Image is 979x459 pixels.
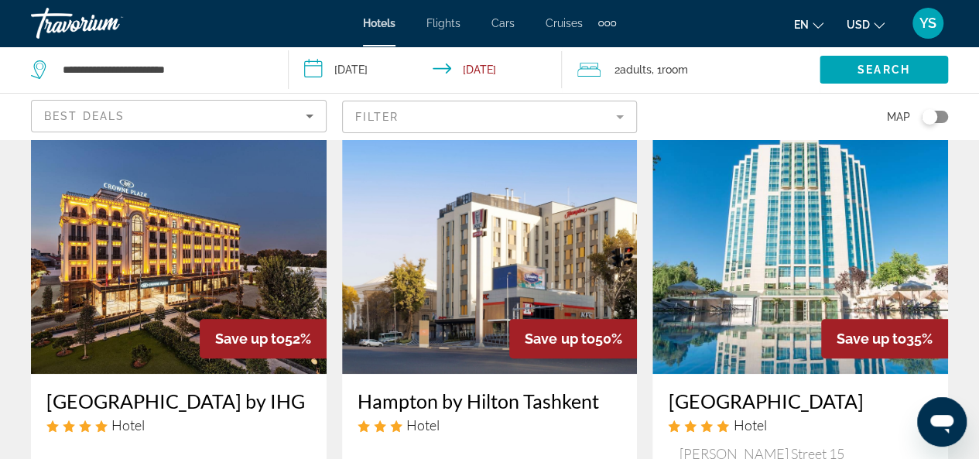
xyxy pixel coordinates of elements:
[668,389,933,413] a: [GEOGRAPHIC_DATA]
[847,13,885,36] button: Change currency
[44,107,313,125] mat-select: Sort by
[358,389,622,413] a: Hampton by Hilton Tashkent
[614,59,652,80] span: 2
[342,100,638,134] button: Filter
[289,46,562,93] button: Check-in date: Sep 22, 2025 Check-out date: Sep 25, 2025
[908,7,948,39] button: User Menu
[668,416,933,433] div: 4 star Hotel
[200,319,327,358] div: 52%
[917,397,967,447] iframe: Кнопка запуска окна обмена сообщениями
[111,416,145,433] span: Hotel
[363,17,395,29] a: Hotels
[910,110,948,124] button: Toggle map
[46,416,311,433] div: 4 star Hotel
[794,19,809,31] span: en
[546,17,583,29] a: Cruises
[31,3,186,43] a: Travorium
[820,56,948,84] button: Search
[919,15,936,31] span: YS
[44,110,125,122] span: Best Deals
[847,19,870,31] span: USD
[662,63,688,76] span: Room
[620,63,652,76] span: Adults
[525,331,594,347] span: Save up to
[342,126,638,374] img: Hotel image
[598,11,616,36] button: Extra navigation items
[358,416,622,433] div: 3 star Hotel
[733,416,766,433] span: Hotel
[491,17,515,29] a: Cars
[652,126,948,374] img: Hotel image
[562,46,820,93] button: Travelers: 2 adults, 0 children
[31,126,327,374] img: Hotel image
[509,319,637,358] div: 50%
[837,331,906,347] span: Save up to
[652,59,688,80] span: , 1
[406,416,440,433] span: Hotel
[426,17,460,29] a: Flights
[794,13,823,36] button: Change language
[887,106,910,128] span: Map
[821,319,948,358] div: 35%
[215,331,285,347] span: Save up to
[46,389,311,413] a: [GEOGRAPHIC_DATA] by IHG
[857,63,910,76] span: Search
